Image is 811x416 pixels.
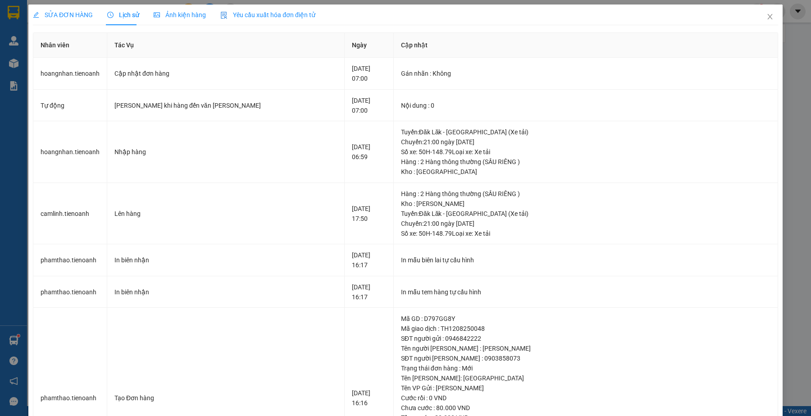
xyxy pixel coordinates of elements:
div: Gán nhãn : Không [401,69,770,78]
th: Ngày [345,33,394,58]
div: SĐT người gửi : 0946842222 [401,334,770,343]
div: In mẫu tem hàng tự cấu hình [401,287,770,297]
span: Ảnh kiện hàng [154,11,206,18]
div: SĐT người [PERSON_NAME] : 0903858073 [401,353,770,363]
div: Hàng : 2 Hàng thông thường (SẦU RIÊNG ) [401,189,770,199]
div: Cước rồi : 0 VND [401,393,770,403]
th: Tác Vụ [107,33,345,58]
div: Trạng thái đơn hàng : Mới [401,363,770,373]
div: Kho : [PERSON_NAME] [401,199,770,209]
div: [DATE] 16:17 [352,250,386,270]
div: Kho : [GEOGRAPHIC_DATA] [401,167,770,177]
div: Nội dung : 0 [401,101,770,110]
span: SỬA ĐƠN HÀNG [33,11,93,18]
span: clock-circle [107,12,114,18]
div: Tuyến : Đăk Lăk - [GEOGRAPHIC_DATA] (Xe tải) Chuyến: 21:00 ngày [DATE] Số xe: 50H-148.79 Loại xe:... [401,209,770,238]
td: phamthao.tienoanh [33,276,107,308]
div: Tuyến : Đăk Lăk - [GEOGRAPHIC_DATA] (Xe tải) Chuyến: 21:00 ngày [DATE] Số xe: 50H-148.79 Loại xe:... [401,127,770,157]
div: Mã giao dịch : TH1208250048 [401,324,770,334]
span: Yêu cầu xuất hóa đơn điện tử [220,11,315,18]
div: [DATE] 17:50 [352,204,386,224]
div: Hàng : 2 Hàng thông thường (SẦU RIÊNG ) [401,157,770,167]
div: Tên [PERSON_NAME]: [GEOGRAPHIC_DATA] [401,373,770,383]
span: close [766,13,774,20]
img: icon [220,12,228,19]
div: Mã GD : D797GG8Y [401,314,770,324]
th: Cập nhật [394,33,778,58]
div: [DATE] 07:00 [352,96,386,115]
td: phamthao.tienoanh [33,244,107,276]
div: Cập nhật đơn hàng [114,69,337,78]
div: Lên hàng [114,209,337,219]
div: Tên người [PERSON_NAME] : [PERSON_NAME] [401,343,770,353]
div: [DATE] 16:17 [352,282,386,302]
button: Close [757,5,783,30]
div: Chưa cước : 80.000 VND [401,403,770,413]
div: In biên nhận [114,287,337,297]
div: Tên VP Gửi : [PERSON_NAME] [401,383,770,393]
span: Lịch sử [107,11,139,18]
div: Tạo Đơn hàng [114,393,337,403]
div: In mẫu biên lai tự cấu hình [401,255,770,265]
div: [DATE] 16:16 [352,388,386,408]
td: hoangnhan.tienoanh [33,58,107,90]
div: [DATE] 07:00 [352,64,386,83]
td: Tự động [33,90,107,122]
div: Nhập hàng [114,147,337,157]
td: camlinh.tienoanh [33,183,107,245]
div: [PERSON_NAME] khi hàng đến văn [PERSON_NAME] [114,101,337,110]
div: [DATE] 06:59 [352,142,386,162]
span: picture [154,12,160,18]
div: In biên nhận [114,255,337,265]
span: edit [33,12,39,18]
td: hoangnhan.tienoanh [33,121,107,183]
th: Nhân viên [33,33,107,58]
